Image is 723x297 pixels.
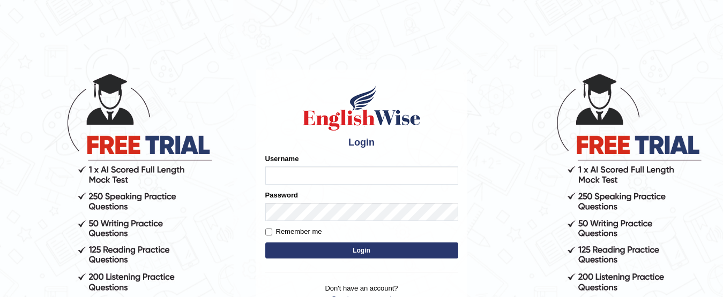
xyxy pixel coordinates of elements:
input: Remember me [265,229,272,235]
img: Logo of English Wise sign in for intelligent practice with AI [301,84,423,132]
h4: Login [265,138,458,148]
button: Login [265,242,458,258]
label: Username [265,154,299,164]
label: Password [265,190,298,200]
label: Remember me [265,226,322,237]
